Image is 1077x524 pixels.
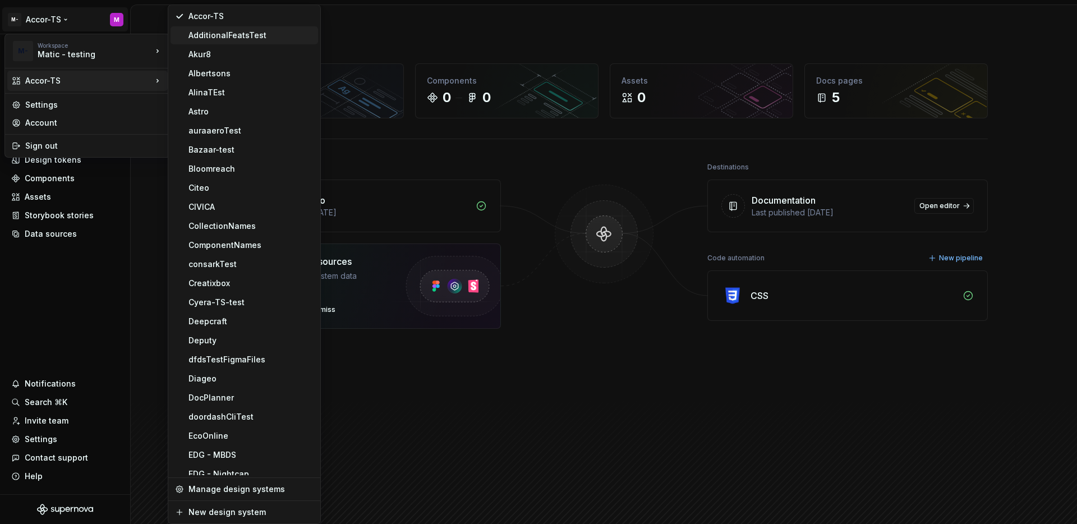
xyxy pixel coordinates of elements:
[188,11,314,22] div: Accor-TS
[188,240,314,251] div: ComponentNames
[188,144,314,155] div: Bazaar-test
[188,430,314,442] div: EcoOnline
[188,354,314,365] div: dfdsTestFigmaFiles
[188,335,314,346] div: Deputy
[188,30,314,41] div: AdditionalFeatsTest
[13,41,33,61] div: M-
[188,106,314,117] div: Astro
[38,49,133,60] div: Matic - testing
[188,87,314,98] div: AlinaTEst
[38,42,152,49] div: Workspace
[188,484,314,495] div: Manage design systems
[188,316,314,327] div: Deepcraft
[188,392,314,403] div: DocPlanner
[25,117,163,128] div: Account
[188,182,314,194] div: Citeo
[188,49,314,60] div: Akur8
[188,125,314,136] div: auraaeroTest
[188,163,314,174] div: Bloomreach
[188,297,314,308] div: Cyera-TS-test
[188,411,314,422] div: doordashCliTest
[188,278,314,289] div: Creatixbox
[188,68,314,79] div: Albertsons
[188,507,314,518] div: New design system
[188,259,314,270] div: consarkTest
[25,99,163,111] div: Settings
[188,201,314,213] div: CIVICA
[188,449,314,461] div: EDG - MBDS
[188,373,314,384] div: Diageo
[25,75,152,86] div: Accor-TS
[188,220,314,232] div: CollectionNames
[25,140,163,151] div: Sign out
[188,468,314,480] div: EDG - Nightcap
